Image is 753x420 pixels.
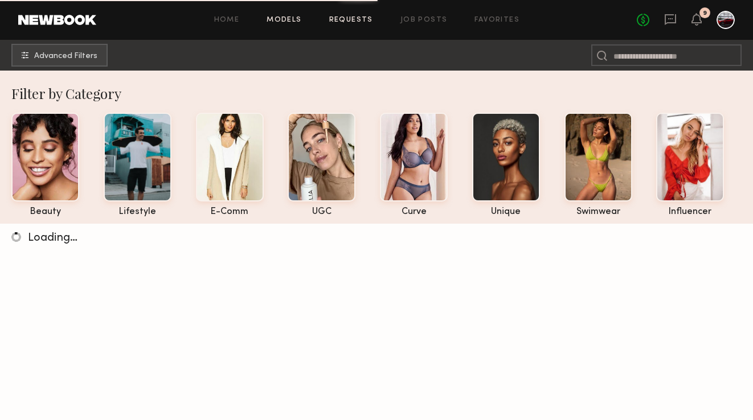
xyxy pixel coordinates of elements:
[400,17,448,24] a: Job Posts
[267,17,301,24] a: Models
[329,17,373,24] a: Requests
[11,207,79,217] div: beauty
[656,207,724,217] div: influencer
[11,44,108,67] button: Advanced Filters
[104,207,171,217] div: lifestyle
[288,207,355,217] div: UGC
[196,207,264,217] div: e-comm
[474,17,519,24] a: Favorites
[380,207,448,217] div: curve
[214,17,240,24] a: Home
[564,207,632,217] div: swimwear
[472,207,540,217] div: unique
[11,84,753,102] div: Filter by Category
[703,10,707,17] div: 9
[28,233,77,244] span: Loading…
[34,52,97,60] span: Advanced Filters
